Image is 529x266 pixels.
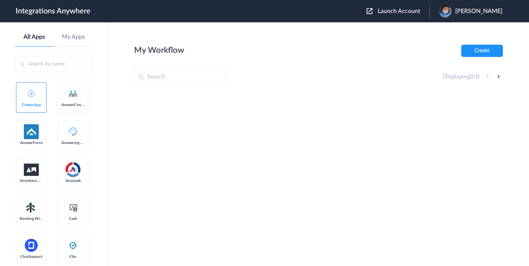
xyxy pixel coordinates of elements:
a: All Apps [15,33,54,41]
img: copy-of-ppnb-profile-picture-frame.jpg [439,5,452,17]
img: aww.png [24,164,39,176]
span: Autotask [61,179,85,183]
img: chatsupport-icon.svg [24,238,39,253]
span: Launch Account [378,8,420,14]
span: Cash [61,217,85,221]
img: autotask.png [66,162,80,177]
h4: Displaying - [443,73,479,80]
img: Setmore_Logo.svg [24,201,39,214]
span: Clio [61,254,85,259]
h1: Integrations Anywhere [16,7,91,16]
img: cash-logo.svg [69,203,78,212]
img: answerconnect-logo.svg [69,89,77,98]
span: 0 [470,74,473,80]
span: ChatSupport [20,254,43,259]
span: 0 [476,74,479,80]
span: Answering Service [61,141,85,145]
span: Create App [20,103,43,107]
span: AnswerForce [20,141,43,145]
h2: My Workflow [134,45,184,55]
span: [PERSON_NAME] [455,8,503,15]
img: Answering_service.png [66,124,80,139]
span: Booking Widget [20,217,43,221]
a: My Apps [54,33,93,41]
button: Launch Account [367,8,430,15]
img: af-app-logo.svg [24,124,39,139]
img: add-icon.svg [28,90,35,97]
input: Search by name [15,56,93,72]
span: AnswerConnect [61,103,85,107]
img: launch-acct-icon.svg [367,8,373,14]
img: clio-logo.svg [69,241,77,250]
span: Anywhere Works [20,179,43,183]
button: Create [461,45,503,57]
input: Search [134,69,227,85]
